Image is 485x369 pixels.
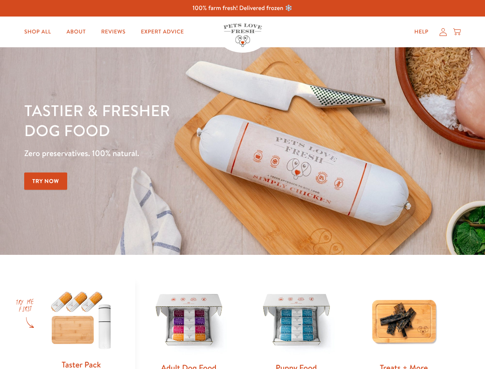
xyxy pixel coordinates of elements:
a: Reviews [95,24,131,40]
a: Try Now [24,173,67,190]
p: Zero preservatives. 100% natural. [24,146,315,160]
img: Pets Love Fresh [223,23,262,47]
a: About [60,24,92,40]
h1: Tastier & fresher dog food [24,100,315,140]
a: Help [408,24,435,40]
a: Expert Advice [135,24,190,40]
a: Shop All [18,24,57,40]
